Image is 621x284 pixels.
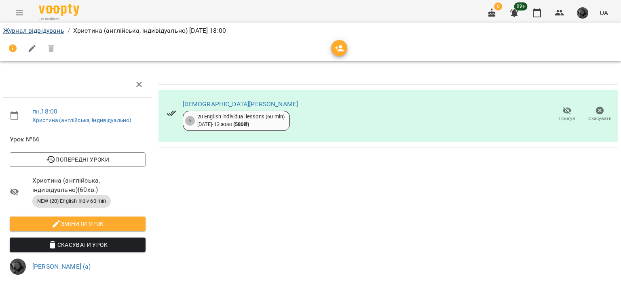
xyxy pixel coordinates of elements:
span: Скасувати Урок [16,240,139,250]
button: UA [596,5,611,20]
div: 20 English individual lessons (60 min) [DATE] - 13 жовт [197,113,285,128]
b: ( 580 ₴ ) [233,121,249,127]
span: Христина (англійська, індивідуально) ( 60 хв. ) [32,176,146,195]
span: Урок №66 [10,135,146,144]
p: Христина (англійська, індивідуально) [DATE] 18:00 [73,26,226,36]
span: NEW (20) English Indiv 60 min [32,198,111,205]
button: Змінити урок [10,217,146,231]
button: Прогул [551,103,583,126]
img: Voopty Logo [39,4,79,16]
span: 6 [494,2,502,11]
span: Прогул [559,115,575,122]
span: Попередні уроки [16,155,139,164]
a: пн , 18:00 [32,107,57,115]
span: UA [600,8,608,17]
span: Скасувати [588,115,612,122]
img: 0b99b761047abbbb3b0f46a24ef97f76.jpg [577,7,588,19]
span: 99+ [514,2,528,11]
button: Попередні уроки [10,152,146,167]
span: For Business [39,17,79,22]
a: Христина (англійська, індивідуально) [32,117,131,123]
button: Скасувати [583,103,616,126]
button: Menu [10,3,29,23]
a: [PERSON_NAME] (а) [32,263,91,270]
nav: breadcrumb [3,26,618,36]
a: Журнал відвідувань [3,27,64,34]
button: Скасувати Урок [10,238,146,252]
a: [DEMOGRAPHIC_DATA][PERSON_NAME] [183,100,298,108]
img: 0b99b761047abbbb3b0f46a24ef97f76.jpg [10,259,26,275]
span: Змінити урок [16,219,139,229]
div: 6 [185,116,195,126]
li: / [68,26,70,36]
